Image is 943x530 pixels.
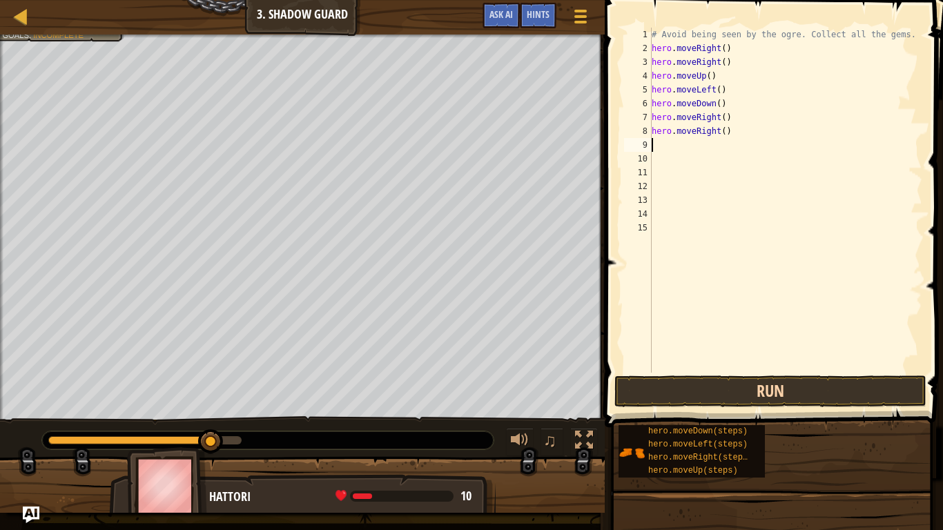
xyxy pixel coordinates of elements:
[648,466,738,475] span: hero.moveUp(steps)
[624,110,652,124] div: 7
[624,69,652,83] div: 4
[624,152,652,166] div: 10
[336,490,471,502] div: health: 10.3 / 50.3
[527,8,550,21] span: Hints
[543,430,557,451] span: ♫
[563,3,598,35] button: Show game menu
[614,375,926,407] button: Run
[624,166,652,179] div: 11
[541,428,564,456] button: ♫
[648,453,752,462] span: hero.moveRight(steps)
[460,487,471,504] span: 10
[624,97,652,110] div: 6
[127,447,207,524] img: thang_avatar_frame.png
[489,8,513,21] span: Ask AI
[483,3,520,28] button: Ask AI
[570,428,598,456] button: Toggle fullscreen
[624,83,652,97] div: 5
[624,124,652,138] div: 8
[624,193,652,207] div: 13
[624,138,652,152] div: 9
[624,41,652,55] div: 2
[624,28,652,41] div: 1
[648,426,748,436] span: hero.moveDown(steps)
[624,207,652,221] div: 14
[619,440,645,466] img: portrait.png
[624,55,652,69] div: 3
[624,221,652,235] div: 15
[23,507,39,523] button: Ask AI
[624,179,652,193] div: 12
[209,488,482,506] div: Hattori
[506,428,534,456] button: Adjust volume
[648,440,748,449] span: hero.moveLeft(steps)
